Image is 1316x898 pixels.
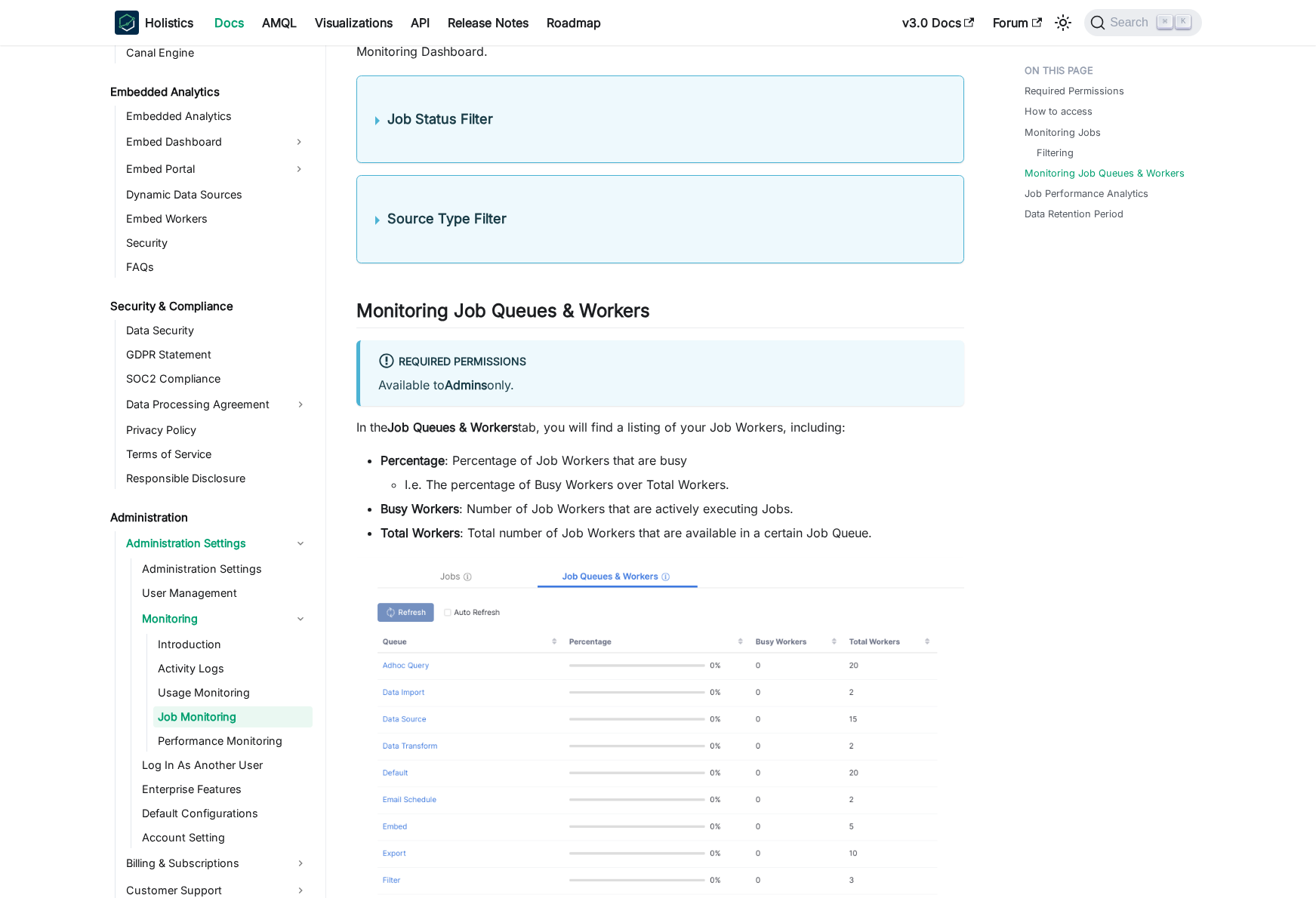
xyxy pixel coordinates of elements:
a: GDPR Statement [122,344,313,365]
button: Search (Command+K) [1084,9,1201,36]
h4: Source Type Filter [387,211,945,228]
a: v3.0 Docs [893,11,984,35]
li: : Number of Job Workers that are actively executing Jobs. [381,500,964,518]
a: Default Configurations [137,803,313,824]
a: Data Processing Agreement [122,392,313,417]
a: HolisticsHolistics [115,11,193,35]
a: Release Notes [439,11,538,35]
a: Dynamic Data Sources [122,184,313,205]
a: Monitoring [137,607,313,631]
a: Required Permissions [1025,84,1124,98]
strong: Busy Workers [381,501,459,516]
p: Available to only. [378,376,946,394]
strong: Total Workers [381,525,460,540]
div: Required Permissions [378,352,946,372]
span: Search [1105,16,1157,29]
a: Performance Monitoring [153,730,313,752]
a: Data Retention Period [1025,207,1123,221]
summary: Job Status Filter [375,111,945,128]
button: Switch between dark and light mode (currently light mode) [1051,11,1075,35]
a: Roadmap [538,11,610,35]
li: I.e. The percentage of Busy Workers over Total Workers. [405,475,964,494]
a: Embedded Analytics [122,106,313,127]
a: Embed Workers [122,208,313,229]
a: Privacy Policy [122,420,313,441]
a: Job Performance Analytics [1025,186,1148,201]
li: : Percentage of Job Workers that are busy [381,451,964,494]
a: Forum [984,11,1051,35]
a: User Management [137,583,313,604]
nav: Docs sidebar [100,45,326,898]
a: Usage Monitoring [153,682,313,703]
a: Activity Logs [153,658,313,679]
p: In the tab, you will find a listing of your Job Workers, including: [356,418,964,436]
a: SOC2 Compliance [122,368,313,389]
kbd: ⌘ [1157,15,1173,29]
a: Job Monitoring [153,706,313,727]
strong: Admins [445,377,487,392]
button: Expand sidebar category 'Embed Portal' [285,157,313,181]
a: Administration [106,507,313,528]
a: Docs [205,11,253,35]
a: Billing & Subscriptions [122,851,313,875]
a: AMQL [253,11,306,35]
kbd: K [1176,15,1191,29]
a: Terms of Service [122,444,313,465]
a: Embed Portal [122,157,285,181]
li: : Total number of Job Workers that are available in a certain Job Queue. [381,524,964,542]
button: Expand sidebar category 'Embed Dashboard' [285,130,313,154]
h4: Job Status Filter [387,111,945,128]
strong: Percentage [381,453,445,468]
a: Introduction [153,634,313,655]
a: Security & Compliance [106,296,313,317]
strong: Job Queues & Workers [387,420,518,435]
a: Log In As Another User [137,755,313,776]
a: Responsible Disclosure [122,468,313,489]
a: Embedded Analytics [106,81,313,103]
a: Data Security [122,320,313,341]
img: Holistics [115,11,139,35]
a: Monitoring Jobs [1025,125,1101,140]
summary: Source Type Filter [375,211,945,228]
a: Monitoring Job Queues & Workers [1025,166,1185,180]
a: Administration Settings [137,558,313,580]
a: FAQs [122,257,313,278]
a: Visualizations [306,11,402,35]
a: Security [122,232,313,254]
a: Embed Dashboard [122,130,285,154]
a: Filtering [1037,146,1074,160]
a: Canal Engine [122,42,313,63]
a: Account Setting [137,827,313,848]
b: Holistics [145,14,193,32]
h2: Monitoring Job Queues & Workers [356,300,964,328]
a: Administration Settings [122,531,313,555]
a: Enterprise Features [137,779,313,800]
a: How to access [1025,104,1093,118]
a: API [402,11,439,35]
